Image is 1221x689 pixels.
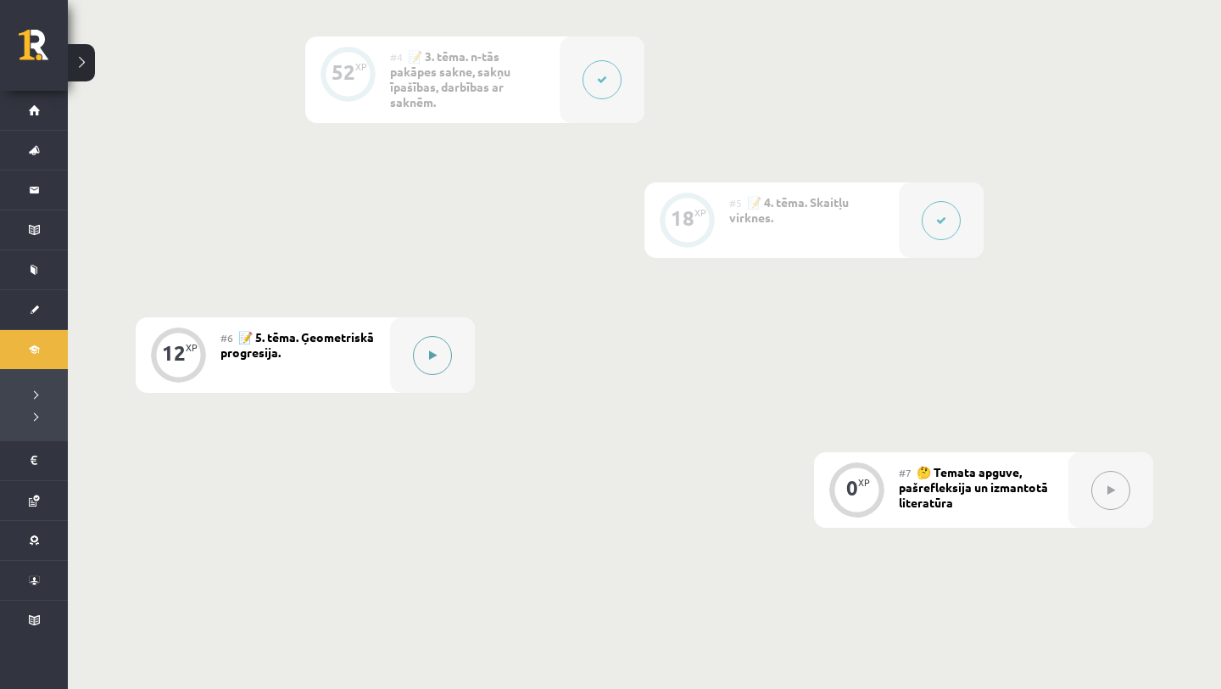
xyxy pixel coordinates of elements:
div: XP [355,62,367,71]
div: 18 [671,210,694,226]
a: Rīgas 1. Tālmācības vidusskola [19,30,68,72]
span: 📝 5. tēma. Ģeometriskā progresija. [220,329,374,360]
span: 🤔 Temata apguve, pašrefleksija un izmantotā literatūra [899,464,1048,510]
div: XP [186,343,198,352]
span: 📝 4. tēma. Skaitļu virknes. [729,194,849,225]
span: #7 [899,466,912,479]
span: #5 [729,196,742,210]
span: #6 [220,331,233,344]
span: #4 [390,50,403,64]
div: 52 [332,64,355,80]
div: XP [694,208,706,217]
div: 0 [846,480,858,496]
div: 12 [162,345,186,361]
span: 📝 3. tēma. n-tās pakāpes sakne, sakņu īpašības, darbības ar saknēm. [390,48,510,109]
div: XP [858,478,870,487]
